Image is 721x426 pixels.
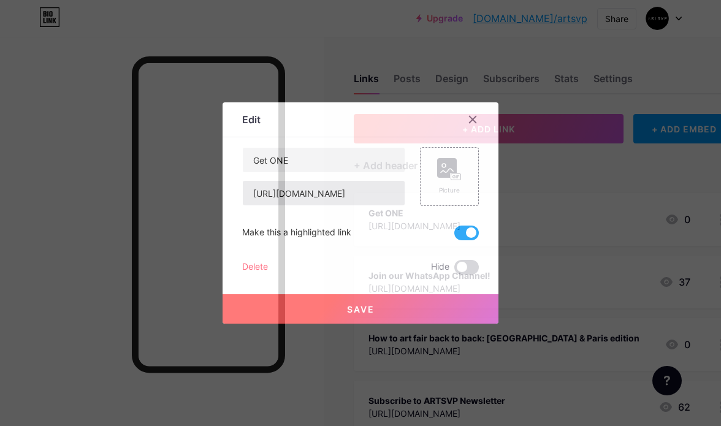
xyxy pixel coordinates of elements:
[242,226,351,240] div: Make this a highlighted link
[347,304,375,314] span: Save
[431,260,449,275] span: Hide
[243,181,405,205] input: URL
[243,148,405,172] input: Title
[223,294,498,324] button: Save
[242,112,261,127] div: Edit
[437,186,462,195] div: Picture
[242,260,268,275] div: Delete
